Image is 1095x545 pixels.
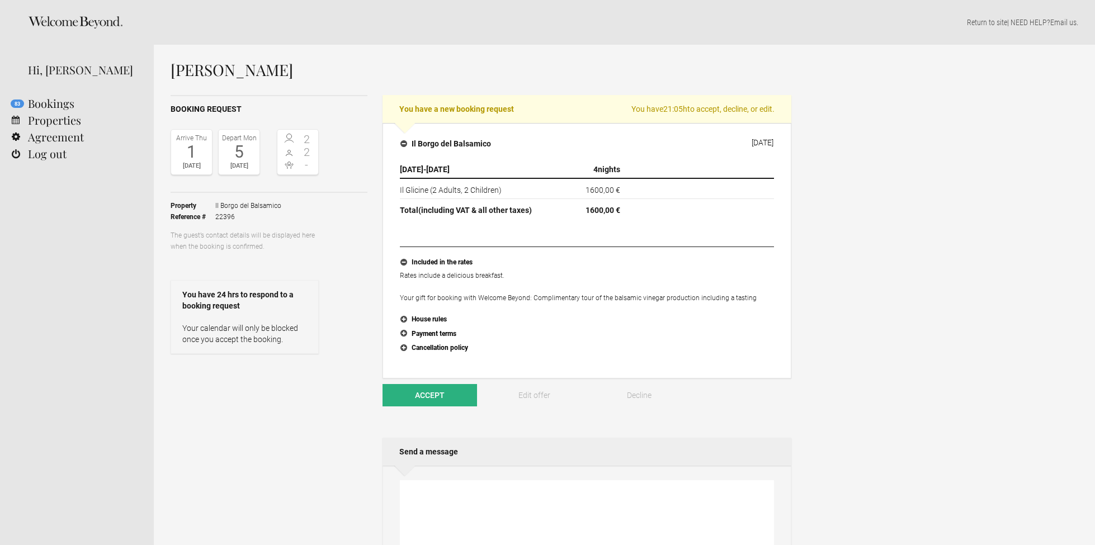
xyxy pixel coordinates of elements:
[400,178,550,199] td: Il Glicine (2 Adults, 2 Children)
[11,99,24,108] flynt-notification-badge: 83
[400,161,550,178] th: -
[391,132,782,155] button: Il Borgo del Balsamico [DATE]
[171,200,215,211] strong: Property
[298,159,316,170] span: -
[383,438,791,466] h2: Send a message
[215,200,281,211] span: Il Borgo del Balsamico
[174,132,209,144] div: Arrive Thu
[171,230,319,252] p: The guest’s contact details will be displayed here when the booking is confirmed.
[298,146,316,158] span: 2
[488,384,582,406] a: Edit offer
[174,160,209,172] div: [DATE]
[1050,18,1077,27] a: Email us
[418,206,532,215] span: (including VAT & all other taxes)
[400,199,550,219] th: Total
[426,165,450,174] span: [DATE]
[174,144,209,160] div: 1
[400,312,774,327] button: House rules
[586,186,620,195] flynt-currency: 1600,00 €
[400,341,774,356] button: Cancellation policy
[415,391,445,400] span: Accept
[383,384,477,406] button: Accept
[400,138,491,149] h4: Il Borgo del Balsamico
[298,134,316,145] span: 2
[215,211,281,222] span: 22396
[221,132,257,144] div: Depart Mon
[967,18,1007,27] a: Return to site
[593,165,598,174] span: 4
[631,103,775,115] span: You have to accept, decline, or edit.
[171,61,791,78] h1: [PERSON_NAME]
[400,165,423,174] span: [DATE]
[400,327,774,342] button: Payment terms
[550,161,625,178] th: nights
[400,270,774,304] p: Rates include a delicious breakfast. Your gift for booking with Welcome Beyond: Complimentary tou...
[182,289,307,311] strong: You have 24 hrs to respond to a booking request
[592,384,687,406] button: Decline
[221,160,257,172] div: [DATE]
[171,211,215,222] strong: Reference #
[663,105,687,113] flynt-countdown: 21:05h
[28,61,137,78] div: Hi, [PERSON_NAME]
[400,255,774,270] button: Included in the rates
[171,17,1078,28] p: | NEED HELP? .
[752,138,773,147] div: [DATE]
[383,95,791,123] h2: You have a new booking request
[182,323,307,345] p: Your calendar will only be blocked once you accept the booking.
[627,391,652,400] span: Decline
[171,103,367,115] h2: Booking request
[221,144,257,160] div: 5
[586,206,620,215] flynt-currency: 1600,00 €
